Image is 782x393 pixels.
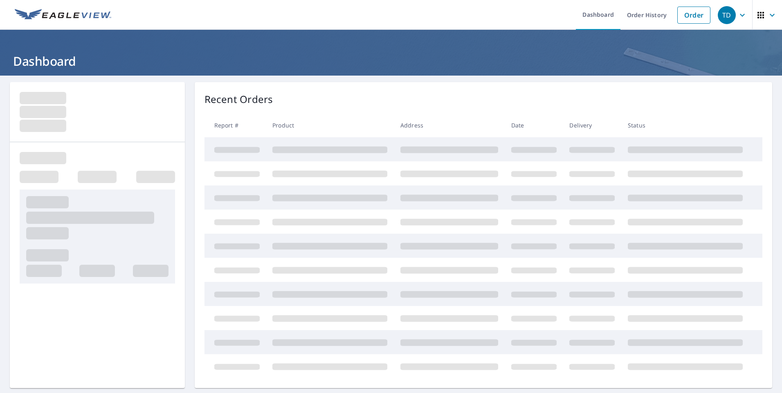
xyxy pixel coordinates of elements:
th: Delivery [563,113,621,137]
th: Address [394,113,505,137]
img: EV Logo [15,9,111,21]
th: Status [621,113,749,137]
th: Report # [204,113,266,137]
h1: Dashboard [10,53,772,69]
th: Product [266,113,394,137]
a: Order [677,7,710,24]
p: Recent Orders [204,92,273,107]
th: Date [505,113,563,137]
div: TD [718,6,736,24]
